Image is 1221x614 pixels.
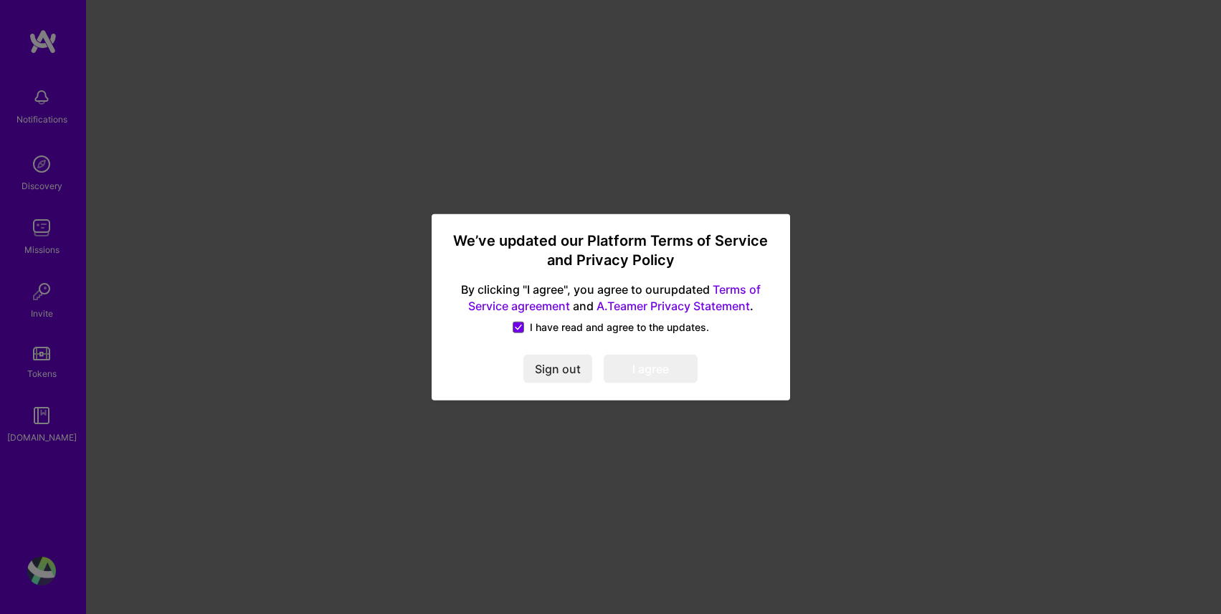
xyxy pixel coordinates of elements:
span: I have read and agree to the updates. [530,320,709,335]
span: By clicking "I agree", you agree to our updated and . [449,282,773,315]
h3: We’ve updated our Platform Terms of Service and Privacy Policy [449,231,773,270]
button: I agree [604,355,698,383]
a: Terms of Service agreement [468,282,761,313]
a: A.Teamer Privacy Statement [597,299,750,313]
button: Sign out [523,355,592,383]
